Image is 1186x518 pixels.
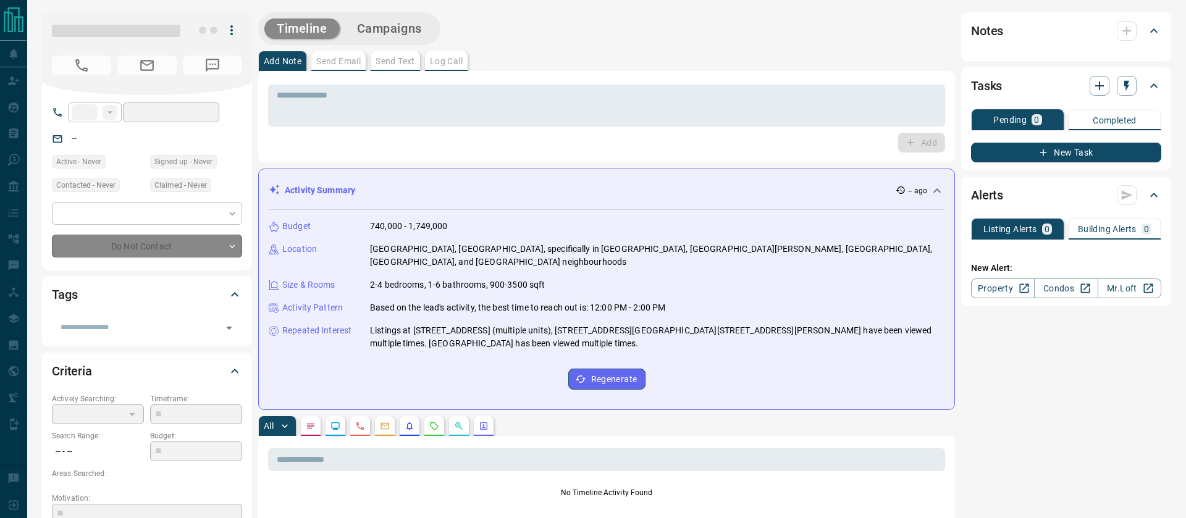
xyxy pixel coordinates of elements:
svg: Lead Browsing Activity [330,421,340,431]
p: Listing Alerts [983,225,1037,233]
span: Claimed - Never [154,179,207,191]
div: Tasks [971,71,1161,101]
span: No Email [117,56,177,75]
span: No Number [183,56,242,75]
span: No Number [52,56,111,75]
span: Signed up - Never [154,156,212,168]
p: 0 [1144,225,1149,233]
p: Add Note [264,57,301,65]
div: Tags [52,280,242,309]
div: Criteria [52,356,242,386]
h2: Alerts [971,185,1003,205]
p: -- ago [908,185,927,196]
button: Campaigns [345,19,434,39]
svg: Emails [380,421,390,431]
a: Mr.Loft [1098,278,1161,298]
p: Budget: [150,430,242,441]
p: Motivation: [52,493,242,504]
p: [GEOGRAPHIC_DATA], [GEOGRAPHIC_DATA], specifically in [GEOGRAPHIC_DATA], [GEOGRAPHIC_DATA][PERSON... [370,243,944,269]
button: Timeline [264,19,340,39]
p: 740,000 - 1,749,000 [370,220,448,233]
a: Property [971,278,1035,298]
button: Regenerate [568,369,646,390]
svg: Requests [429,421,439,431]
p: Location [282,243,317,256]
p: Budget [282,220,311,233]
p: -- - -- [52,441,144,462]
svg: Opportunities [454,421,464,431]
svg: Agent Actions [479,421,489,431]
p: All [264,422,274,430]
p: 0 [1034,115,1039,124]
div: Do Not Contact [52,235,242,257]
p: Size & Rooms [282,278,335,291]
h2: Tasks [971,76,1002,96]
p: Completed [1093,116,1137,125]
button: Open [221,319,238,336]
p: Actively Searching: [52,393,144,404]
button: New Task [971,143,1161,162]
div: Activity Summary-- ago [269,179,944,202]
p: Activity Summary [285,184,355,197]
a: Condos [1034,278,1098,298]
p: Building Alerts [1078,225,1137,233]
p: Search Range: [52,430,144,441]
h2: Criteria [52,361,92,381]
p: Timeframe: [150,393,242,404]
p: No Timeline Activity Found [268,487,945,498]
span: Active - Never [56,156,101,168]
p: Listings at [STREET_ADDRESS] (multiple units), [STREET_ADDRESS][GEOGRAPHIC_DATA][STREET_ADDRESS][... [370,324,944,350]
a: -- [72,133,77,143]
p: Pending [993,115,1027,124]
div: Notes [971,16,1161,46]
p: 2-4 bedrooms, 1-6 bathrooms, 900-3500 sqft [370,278,545,291]
span: Contacted - Never [56,179,116,191]
svg: Listing Alerts [405,421,414,431]
p: Areas Searched: [52,468,242,479]
h2: Notes [971,21,1003,41]
h2: Tags [52,285,77,304]
svg: Notes [306,421,316,431]
p: Repeated Interest [282,324,351,337]
div: Alerts [971,180,1161,210]
p: New Alert: [971,262,1161,275]
p: Based on the lead's activity, the best time to reach out is: 12:00 PM - 2:00 PM [370,301,665,314]
svg: Calls [355,421,365,431]
p: 0 [1045,225,1049,233]
p: Activity Pattern [282,301,343,314]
